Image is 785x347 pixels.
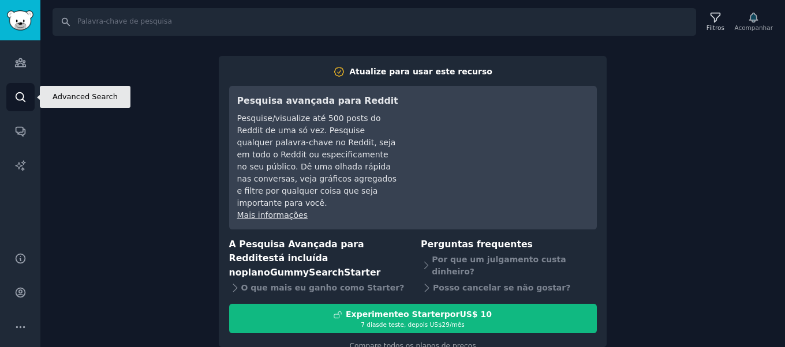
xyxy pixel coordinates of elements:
[229,252,328,278] font: está incluída no
[442,321,450,328] font: 29
[349,67,492,76] font: Atualize para usar este recurso
[237,114,397,208] font: Pesquise/visualize até 500 posts do Reddit de uma só vez. Pesquise qualquer palavra-chave no Redd...
[403,310,444,319] font: o Starter
[361,321,379,328] font: 7 dias
[242,267,270,278] font: plano
[421,239,533,250] font: Perguntas frequentes
[706,24,724,31] font: Filtros
[237,210,308,220] a: Mais informações
[229,239,364,264] font: A Pesquisa Avançada para Reddit
[433,283,570,292] font: Posso cancelar se não gostar?
[450,321,465,328] font: /mês
[416,94,589,180] iframe: Reprodutor de vídeo do YouTube
[379,321,442,328] font: de teste, depois US$
[432,255,566,276] font: Por que um julgamento custa dinheiro?
[459,310,492,319] font: US$ 10
[399,283,404,292] font: ?
[344,267,380,278] font: Starter
[229,304,597,333] button: Experimenteo StarterporUS$ 107 diasde teste, depois US$29/mês
[241,283,359,292] font: O que mais eu ganho com
[444,310,460,319] font: por
[7,10,33,31] img: Logotipo do GummySearch
[358,283,399,292] font: o Starter
[53,8,696,36] input: Palavra-chave de pesquisa
[270,267,344,278] font: GummySearch
[237,95,398,106] font: Pesquisa avançada para Reddit
[346,310,403,319] font: Experimente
